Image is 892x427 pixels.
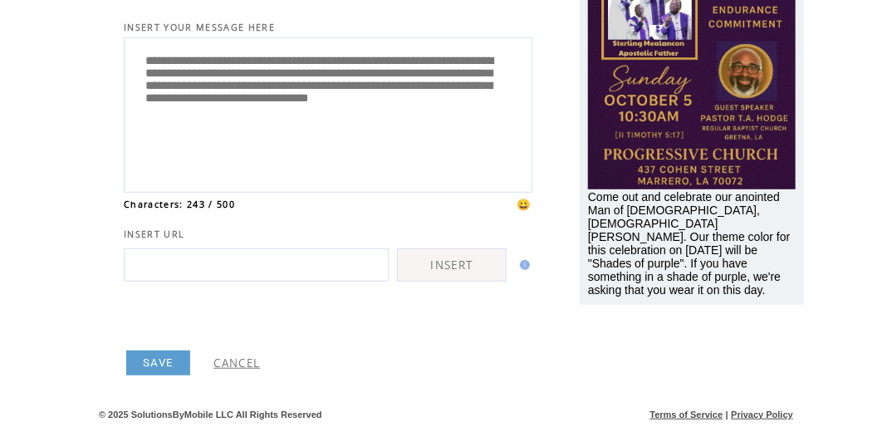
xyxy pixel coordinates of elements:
[731,410,793,420] a: Privacy Policy
[126,351,190,375] a: SAVE
[397,248,507,282] a: INSERT
[213,356,260,371] a: CANCEL
[650,410,723,420] a: Terms of Service
[517,197,532,212] span: 😀
[99,410,322,420] span: © 2025 SolutionsByMobile LLC All Rights Reserved
[726,410,728,420] span: |
[124,22,275,33] span: INSERT YOUR MESSAGE HERE
[124,228,184,240] span: INSERT URL
[588,190,791,297] span: Come out and celebrate our anointed Man of [DEMOGRAPHIC_DATA], [DEMOGRAPHIC_DATA] [PERSON_NAME]. ...
[515,260,530,270] img: help.gif
[124,199,235,210] span: Characters: 243 / 500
